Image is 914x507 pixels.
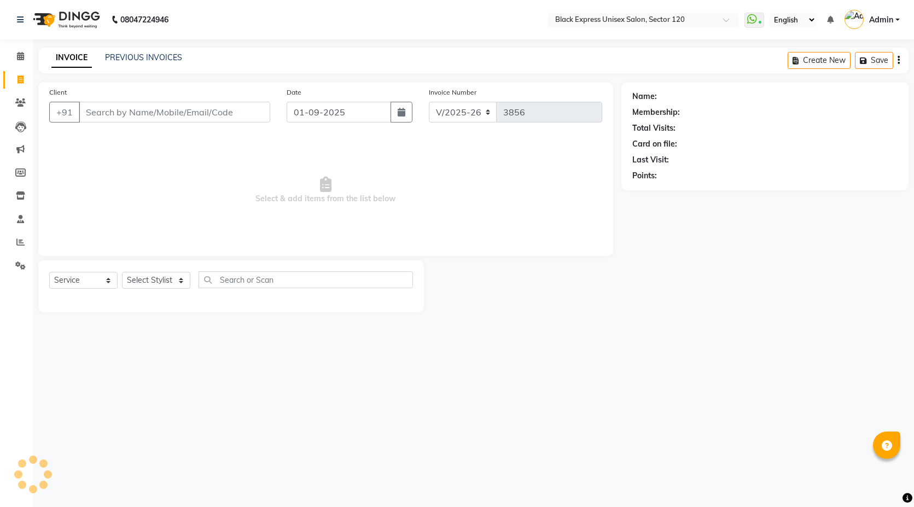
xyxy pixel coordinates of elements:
[632,91,657,102] div: Name:
[120,4,168,35] b: 08047224946
[429,88,476,97] label: Invoice Number
[287,88,301,97] label: Date
[632,123,676,134] div: Total Visits:
[632,170,657,182] div: Points:
[632,138,677,150] div: Card on file:
[632,107,680,118] div: Membership:
[49,102,80,123] button: +91
[51,48,92,68] a: INVOICE
[49,88,67,97] label: Client
[788,52,851,69] button: Create New
[105,53,182,62] a: PREVIOUS INVOICES
[28,4,103,35] img: logo
[79,102,270,123] input: Search by Name/Mobile/Email/Code
[869,14,893,26] span: Admin
[199,271,413,288] input: Search or Scan
[845,10,864,29] img: Admin
[49,136,602,245] span: Select & add items from the list below
[632,154,669,166] div: Last Visit:
[855,52,893,69] button: Save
